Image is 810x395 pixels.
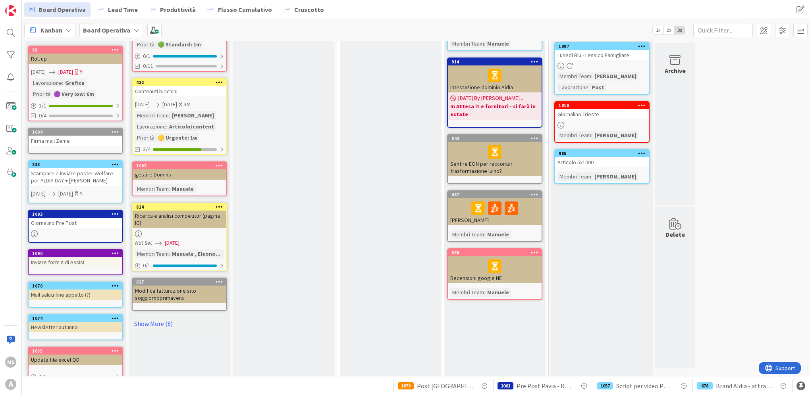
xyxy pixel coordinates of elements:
[591,72,592,81] span: :
[40,25,62,35] span: Kanban
[32,316,122,321] div: 1074
[52,90,96,98] div: 🟣 Very low: 6m
[592,72,638,81] div: [PERSON_NAME]
[451,250,542,255] div: 836
[160,5,196,14] span: Produttività
[32,162,122,167] div: 833
[156,40,203,49] div: 🟢 Standard: 1m
[674,26,685,34] span: 3x
[398,382,414,389] div: 1078
[485,39,511,48] div: Manuele
[170,249,222,258] div: Manuele , Eleono...
[29,257,122,267] div: Inviare form nidi Assisi
[32,211,122,217] div: 1093
[28,46,123,121] a: 88Roll up[DATE][DATE]YLavorazione:GraficaPriorità:🟣 Very low: 6m1/10/4
[133,86,226,96] div: Contenuti birichini
[448,135,542,176] div: 843Sentire EON per raccontar trasformazione luino?
[29,136,122,146] div: Firma mail Zeme
[29,290,122,300] div: Mail saluti fine appalto (?)
[29,128,122,136] div: 1094
[588,83,590,92] span: :
[80,68,83,76] div: Y
[135,133,154,142] div: Priorità
[28,314,123,340] a: 1074Newsletter autunno
[5,5,16,16] img: Visit kanbanzone.com
[133,278,226,303] div: 637Modifica fatturazione sito soggiornoprimavera
[716,381,772,391] span: Brand Aldia - attrattività
[451,136,542,141] div: 843
[154,133,156,142] span: :
[417,381,473,391] span: Post [GEOGRAPHIC_DATA] - [DATE]
[136,279,226,285] div: 637
[29,315,122,332] div: 1074Newsletter autunno
[450,39,484,48] div: Membri Team
[39,102,46,110] span: 1 / 1
[143,52,150,60] span: 0 / 1
[133,278,226,286] div: 637
[555,102,649,119] div: 1010Giornalino Trieste
[559,44,649,49] div: 1097
[170,111,216,120] div: [PERSON_NAME]
[29,161,122,168] div: 833
[557,131,591,140] div: Membri Team
[29,46,122,54] div: 88
[143,145,150,153] span: 3/4
[31,190,46,198] span: [DATE]
[50,90,52,98] span: :
[450,102,539,118] b: In Attesa it e fornitori - si farà in estate
[169,184,170,193] span: :
[616,381,673,391] span: Script per video PROMO CE
[133,162,226,169] div: 1005
[32,47,122,53] div: 88
[448,65,542,92] div: Intestazione dominio Aldia
[697,382,713,389] div: 678
[156,133,199,142] div: 🟡 Urgente: 1w
[24,2,91,17] a: Board Operativa
[39,5,86,14] span: Board Operativa
[29,54,122,64] div: Roll up
[31,79,62,87] div: Lavorazione
[28,282,123,308] a: 1076Mail saluti fine appalto (?)
[591,172,592,181] span: :
[28,128,123,154] a: 1094Firma mail Zeme
[555,102,649,109] div: 1010
[136,80,226,85] div: 432
[5,379,16,390] div: A
[58,68,73,76] span: [DATE]
[451,59,542,65] div: 914
[29,372,122,382] div: 0/1
[184,100,191,109] div: 3M
[143,261,150,270] span: 0 / 1
[143,62,153,70] span: 0/11
[29,355,122,365] div: Update file excel OD
[132,317,227,330] a: Show More (8)
[29,322,122,332] div: Newsletter autunno
[28,249,123,275] a: 1090Inviare form nidi Assisi
[218,5,272,14] span: Flusso Cumulativo
[29,250,122,257] div: 1090
[17,1,36,11] span: Support
[167,122,216,131] div: Articolo/content
[133,79,226,96] div: 432Contenuti birichini
[132,278,227,311] a: 637Modifica fatturazione sito soggiornoprimavera
[165,239,179,247] span: [DATE]
[448,249,542,283] div: 836Recensioni google NE
[555,109,649,119] div: Giornalino Trieste
[62,79,63,87] span: :
[133,286,226,303] div: Modifica fatturazione sito soggiornoprimavera
[557,83,588,92] div: Lavorazione
[29,161,122,186] div: 833Stampare e inviare poster Welfare - per ALDIA DAY + [PERSON_NAME]
[447,134,542,184] a: 843Sentire EON per raccontar trasformazione luino?
[559,103,649,108] div: 1010
[29,347,122,365] div: 1055Update file excel OD
[592,131,638,140] div: [PERSON_NAME]
[294,5,324,14] span: Cruscotto
[29,101,122,111] div: 1/1
[448,142,542,176] div: Sentire EON per raccontar trasformazione luino?
[448,198,542,225] div: [PERSON_NAME]
[170,184,196,193] div: Manuele
[154,40,156,49] span: :
[447,190,542,242] a: 487[PERSON_NAME]Membri Team:Manuele
[484,288,485,297] span: :
[555,150,649,167] div: 985Articolo 5x1000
